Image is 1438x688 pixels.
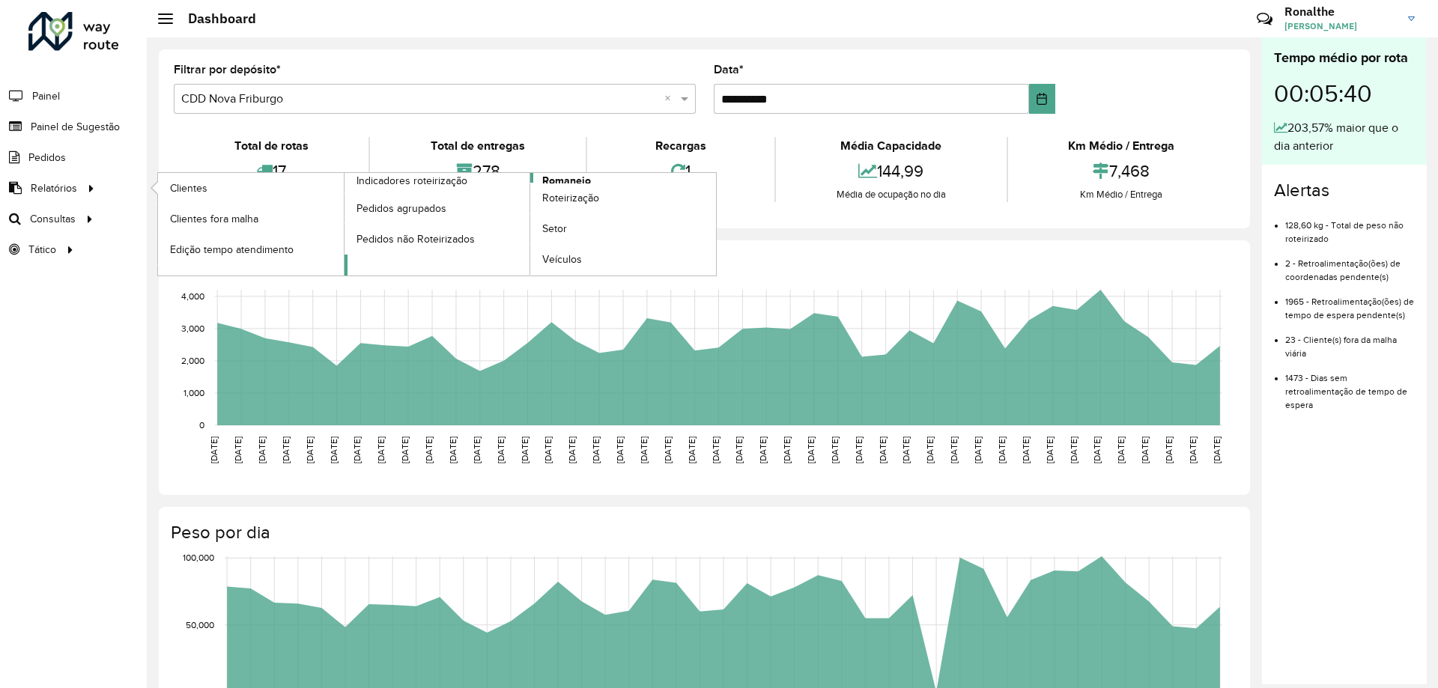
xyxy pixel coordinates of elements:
[780,155,1002,187] div: 144,99
[1164,436,1174,463] text: [DATE]
[949,436,959,463] text: [DATE]
[854,436,864,463] text: [DATE]
[663,436,673,463] text: [DATE]
[329,436,339,463] text: [DATE]
[780,187,1002,202] div: Média de ocupação no dia
[901,436,911,463] text: [DATE]
[345,193,530,223] a: Pedidos agrupados
[448,436,458,463] text: [DATE]
[31,180,77,196] span: Relatórios
[178,137,365,155] div: Total de rotas
[530,214,716,244] a: Setor
[1092,436,1102,463] text: [DATE]
[1069,436,1078,463] text: [DATE]
[183,552,214,562] text: 100,000
[496,436,506,463] text: [DATE]
[171,522,1235,544] h4: Peso por dia
[758,436,768,463] text: [DATE]
[591,155,771,187] div: 1
[1284,4,1397,19] h3: Ronalthe
[158,204,344,234] a: Clientes fora malha
[400,436,410,463] text: [DATE]
[1021,436,1031,463] text: [DATE]
[170,242,294,258] span: Edição tempo atendimento
[158,173,530,275] a: Indicadores roteirização
[591,137,771,155] div: Recargas
[357,201,446,216] span: Pedidos agrupados
[257,436,267,463] text: [DATE]
[199,420,204,430] text: 0
[1285,207,1415,246] li: 128,60 kg - Total de peso não roteirizado
[345,224,530,254] a: Pedidos não Roteirizados
[357,173,467,189] span: Indicadores roteirização
[181,356,204,365] text: 2,000
[542,190,599,206] span: Roteirização
[209,436,219,463] text: [DATE]
[345,173,717,275] a: Romaneio
[734,436,744,463] text: [DATE]
[183,388,204,398] text: 1,000
[780,137,1002,155] div: Média Capacidade
[1284,19,1397,33] span: [PERSON_NAME]
[374,155,581,187] div: 278
[1012,137,1231,155] div: Km Médio / Entrega
[1116,436,1126,463] text: [DATE]
[30,211,76,227] span: Consultas
[973,436,983,463] text: [DATE]
[181,323,204,333] text: 3,000
[174,61,281,79] label: Filtrar por depósito
[1285,322,1415,360] li: 23 - Cliente(s) fora da malha viária
[424,436,434,463] text: [DATE]
[806,436,816,463] text: [DATE]
[1188,436,1198,463] text: [DATE]
[281,436,291,463] text: [DATE]
[31,119,120,135] span: Painel de Sugestão
[186,620,214,630] text: 50,000
[1012,187,1231,202] div: Km Médio / Entrega
[374,137,581,155] div: Total de entregas
[1249,3,1281,35] a: Contato Rápido
[542,173,591,189] span: Romaneio
[997,436,1007,463] text: [DATE]
[28,150,66,165] span: Pedidos
[591,436,601,463] text: [DATE]
[170,211,258,227] span: Clientes fora malha
[305,436,315,463] text: [DATE]
[615,436,625,463] text: [DATE]
[664,90,677,108] span: Clear all
[830,436,840,463] text: [DATE]
[1274,68,1415,119] div: 00:05:40
[520,436,530,463] text: [DATE]
[542,252,582,267] span: Veículos
[158,234,344,264] a: Edição tempo atendimento
[530,183,716,213] a: Roteirização
[878,436,888,463] text: [DATE]
[1045,436,1055,463] text: [DATE]
[233,436,243,463] text: [DATE]
[1274,48,1415,68] div: Tempo médio por rota
[1285,284,1415,322] li: 1965 - Retroalimentação(ões) de tempo de espera pendente(s)
[28,242,56,258] span: Tático
[357,231,475,247] span: Pedidos não Roteirizados
[530,245,716,275] a: Veículos
[1212,436,1222,463] text: [DATE]
[711,436,720,463] text: [DATE]
[352,436,362,463] text: [DATE]
[173,10,256,27] h2: Dashboard
[714,61,744,79] label: Data
[567,436,577,463] text: [DATE]
[178,155,365,187] div: 17
[32,88,60,104] span: Painel
[158,173,344,203] a: Clientes
[1274,180,1415,201] h4: Alertas
[543,436,553,463] text: [DATE]
[782,436,792,463] text: [DATE]
[1012,155,1231,187] div: 7,468
[1274,119,1415,155] div: 203,57% maior que o dia anterior
[925,436,935,463] text: [DATE]
[1285,360,1415,412] li: 1473 - Dias sem retroalimentação de tempo de espera
[1029,84,1055,114] button: Choose Date
[376,436,386,463] text: [DATE]
[1285,246,1415,284] li: 2 - Retroalimentação(ões) de coordenadas pendente(s)
[542,221,567,237] span: Setor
